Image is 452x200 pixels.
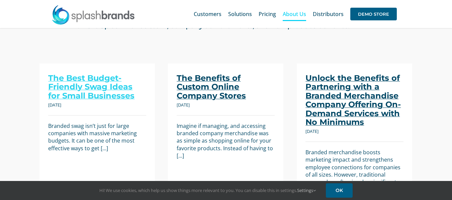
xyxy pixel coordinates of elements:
[259,3,276,25] a: Pricing
[99,187,316,193] span: Hi! We use cookies, which help us show things more relevant to you. You can disable this in setti...
[228,11,252,17] span: Solutions
[48,102,61,108] span: [DATE]
[313,3,344,25] a: Distributors
[350,8,397,20] span: DEMO STORE
[194,11,221,17] span: Customers
[48,73,134,101] a: The Best Budget-Friendly Swag Ideas for Small Businesses
[305,73,401,127] a: Unlock the Benefits of Partnering with a Branded Merchandise Company Offering On-Demand Services ...
[259,11,276,17] span: Pricing
[177,122,275,160] p: Imagine if managing, and accessing branded company merchandise was as simple as shopping online f...
[48,122,146,152] p: Branded swag isn’t just for large companies with massive marketing budgets. It can be one of the ...
[194,3,397,25] nav: Main Menu Sticky
[177,102,190,108] span: [DATE]
[326,183,353,198] a: OK
[350,3,397,25] a: DEMO STORE
[305,128,319,134] span: [DATE]
[313,11,344,17] span: Distributors
[177,73,246,101] a: The Benefits of Custom Online Company Stores
[283,11,306,17] span: About Us
[297,187,316,193] a: Settings
[194,3,221,25] a: Customers
[305,149,403,193] p: Branded merchandise boosts marketing impact and strengthens employee connections for companies of...
[52,5,135,25] img: SplashBrands.com Logo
